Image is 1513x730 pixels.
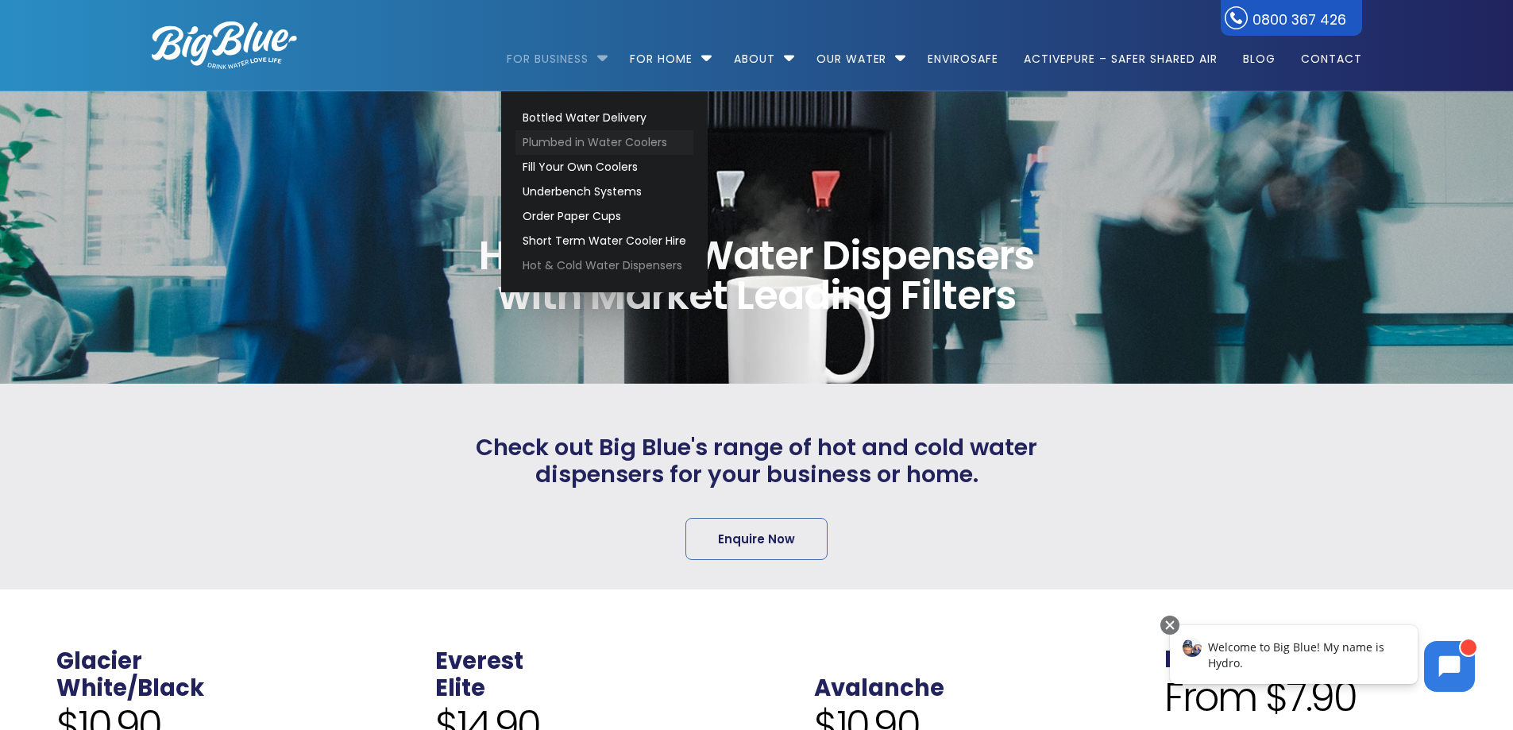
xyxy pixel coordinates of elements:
[56,645,142,677] a: Glacier
[1164,674,1356,721] span: From $7.90
[515,229,693,253] a: Short Term Water Cooler Hire
[56,672,204,704] a: White/Black
[435,672,485,704] a: Elite
[435,645,523,677] a: Everest
[814,672,944,704] a: Avalanche
[515,253,693,278] a: Hot & Cold Water Dispensers
[461,434,1052,489] h2: Check out Big Blue's range of hot and cold water dispensers for your business or home.
[515,130,693,155] a: Plumbed in Water Coolers
[469,236,1045,315] span: Hot & Cold Water Dispensers with Market Leading Filters
[814,645,820,677] span: .
[515,180,693,204] a: Underbench Systems
[1153,612,1491,708] iframe: Chatbot
[685,518,828,560] a: Enquire Now
[152,21,297,69] img: logo
[515,155,693,180] a: Fill Your Own Coolers
[515,204,693,229] a: Order Paper Cups
[515,106,693,130] a: Bottled Water Delivery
